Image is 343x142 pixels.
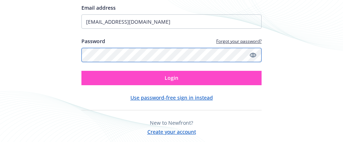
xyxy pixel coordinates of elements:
span: New to Newfront? [150,119,193,126]
span: Email address [81,4,116,11]
input: Enter your email [81,14,262,29]
a: Show password [249,51,257,59]
label: Password [81,37,105,45]
button: Create your account [147,127,196,136]
a: Forgot your password? [216,38,262,44]
button: Login [81,71,262,85]
button: Use password-free sign in instead [130,94,213,101]
span: Login [165,74,178,81]
input: Enter your password [81,48,262,62]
